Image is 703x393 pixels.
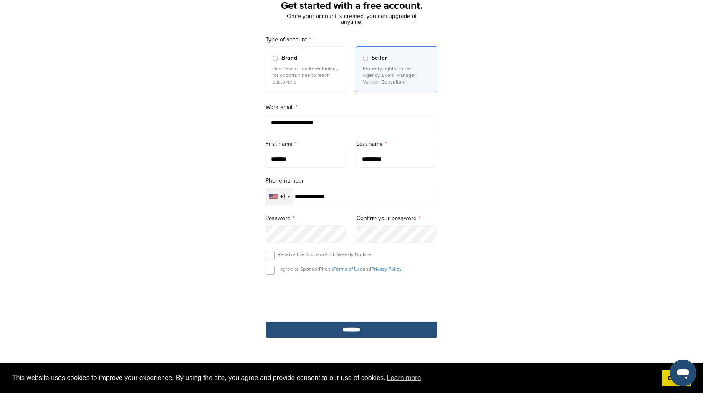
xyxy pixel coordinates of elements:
[12,372,655,384] span: This website uses cookies to improve your experience. By using the site, you agree and provide co...
[280,194,285,200] div: +1
[281,53,297,63] span: Brand
[363,56,368,61] input: Seller Property rights holder, Agency, Event Manager, Vendor, Consultant
[662,370,691,387] a: dismiss cookie message
[371,266,402,272] a: Privacy Policy
[266,188,293,205] div: Selected country
[266,103,437,112] label: Work email
[386,372,422,384] a: learn more about cookies
[278,251,371,258] p: Receive the SponsorPitch Weekly Update
[266,139,346,149] label: First name
[266,35,437,44] label: Type of account
[357,139,437,149] label: Last name
[670,360,696,386] iframe: Button to launch messaging window
[278,266,402,272] p: I agree to SponsorPitch’s and
[266,176,437,185] label: Phone number
[363,65,430,85] p: Property rights holder, Agency, Event Manager, Vendor, Consultant
[273,56,278,61] input: Brand Business or marketer looking for opportunities to reach customers
[266,214,346,223] label: Password
[334,266,363,272] a: Terms of Use
[372,53,387,63] span: Seller
[273,65,340,85] p: Business or marketer looking for opportunities to reach customers
[287,13,417,25] span: Once your account is created, you can upgrade at anytime.
[304,284,399,309] iframe: reCAPTCHA
[357,214,437,223] label: Confirm your password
